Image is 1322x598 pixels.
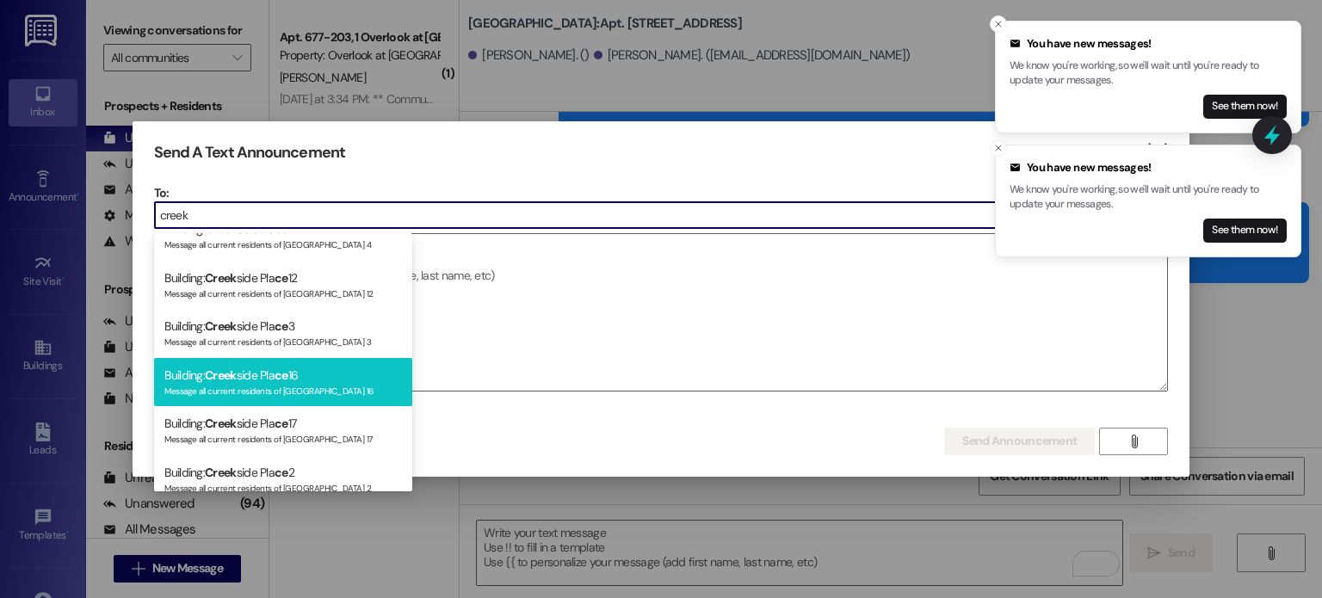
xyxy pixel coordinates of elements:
[275,270,288,286] span: ce
[154,358,412,407] div: Building: side Pla 16
[275,416,288,431] span: ce
[164,285,402,299] div: Message all current residents of [GEOGRAPHIC_DATA] 12
[990,15,1007,33] button: Close toast
[1010,159,1287,176] div: You have new messages!
[990,139,1007,157] button: Close toast
[164,333,402,348] div: Message all current residents of [GEOGRAPHIC_DATA] 3
[1010,59,1287,89] p: We know you're working, so we'll wait until you're ready to update your messages.
[962,432,1077,450] span: Send Announcement
[154,455,412,504] div: Building: side Pla 2
[205,270,237,286] span: Creek
[1203,219,1287,243] button: See them now!
[205,465,237,480] span: Creek
[205,318,237,334] span: Creek
[205,416,237,431] span: Creek
[1127,435,1140,448] i: 
[164,479,402,494] div: Message all current residents of [GEOGRAPHIC_DATA] 2
[164,430,402,445] div: Message all current residents of [GEOGRAPHIC_DATA] 17
[154,212,412,261] div: Building: side Pla 4
[275,465,288,480] span: ce
[154,261,412,310] div: Building: side Pla 12
[154,143,345,163] h3: Send A Text Announcement
[164,236,402,250] div: Message all current residents of [GEOGRAPHIC_DATA] 4
[1010,35,1287,52] div: You have new messages!
[155,202,1168,228] input: Type to select the units, buildings, or communities you want to message. (e.g. 'Unit 1A', 'Buildi...
[164,382,402,397] div: Message all current residents of [GEOGRAPHIC_DATA] 16
[154,184,1169,201] p: To:
[154,406,412,455] div: Building: side Pla 17
[154,309,412,358] div: Building: side Pla 3
[275,367,288,383] span: ce
[944,428,1095,455] button: Send Announcement
[205,367,237,383] span: Creek
[1010,182,1287,213] p: We know you're working, so we'll wait until you're ready to update your messages.
[1203,95,1287,119] button: See them now!
[275,318,288,334] span: ce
